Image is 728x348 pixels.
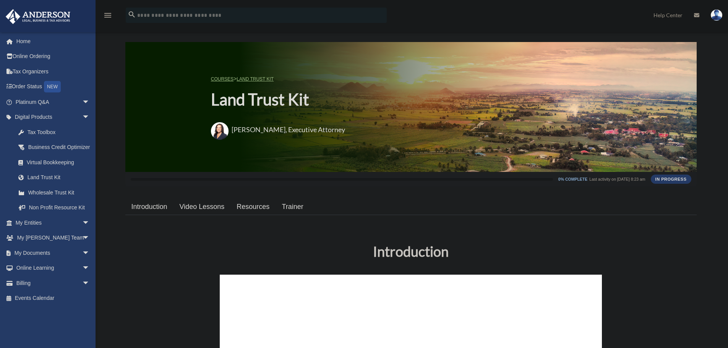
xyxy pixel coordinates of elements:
img: Anderson Advisors Platinum Portal [3,9,73,24]
a: Introduction [125,196,173,218]
div: Land Trust Kit [27,173,88,182]
a: Video Lessons [173,196,231,218]
span: arrow_drop_down [82,261,97,276]
div: Tax Toolbox [27,128,92,137]
a: Events Calendar [5,291,101,306]
a: Home [5,34,101,49]
i: search [128,10,136,19]
a: menu [103,13,112,20]
div: Virtual Bookkeeping [27,158,92,167]
a: Wholesale Trust Kit [11,185,101,200]
a: Land Trust Kit [11,170,97,185]
span: arrow_drop_down [82,110,97,125]
div: In Progress [651,175,691,184]
a: Digital Productsarrow_drop_down [5,110,101,125]
a: Resources [230,196,276,218]
h3: [PERSON_NAME], Executive Attorney [232,125,345,134]
a: COURSES [211,76,233,82]
h2: Introduction [130,242,692,261]
div: 0% Complete [558,177,587,181]
div: NEW [44,81,61,92]
a: Billingarrow_drop_down [5,275,101,291]
span: arrow_drop_down [82,275,97,291]
a: My Entitiesarrow_drop_down [5,215,101,230]
a: Non Profit Resource Kit [11,200,101,215]
a: My [PERSON_NAME] Teamarrow_drop_down [5,230,101,246]
span: arrow_drop_down [82,245,97,261]
a: Platinum Q&Aarrow_drop_down [5,94,101,110]
a: Trainer [276,196,309,218]
div: Business Credit Optimizer [27,142,92,152]
div: Wholesale Trust Kit [27,188,92,197]
a: Tax Toolbox [11,125,101,140]
span: arrow_drop_down [82,94,97,110]
div: Last activity on [DATE] 8:23 am [589,177,645,181]
h1: Land Trust Kit [211,88,355,111]
i: menu [103,11,112,20]
a: Business Credit Optimizer [11,140,101,155]
a: My Documentsarrow_drop_down [5,245,101,261]
img: User Pic [711,10,722,21]
span: arrow_drop_down [82,230,97,246]
span: arrow_drop_down [82,215,97,231]
a: Virtual Bookkeeping [11,155,101,170]
img: Amanda-Wylanda.png [211,122,229,140]
a: Online Learningarrow_drop_down [5,261,101,276]
a: Online Ordering [5,49,101,64]
a: Order StatusNEW [5,79,101,95]
p: > [211,74,355,84]
a: Tax Organizers [5,64,101,79]
div: Non Profit Resource Kit [27,203,92,212]
a: Land Trust Kit [237,76,274,82]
